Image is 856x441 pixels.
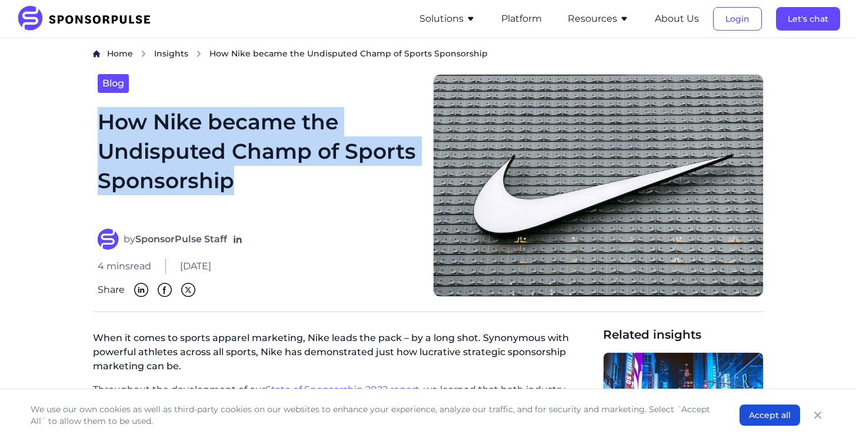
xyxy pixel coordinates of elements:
span: Home [107,48,133,59]
span: Related insights [603,326,764,343]
img: Home [93,50,100,58]
span: [DATE] [180,259,211,273]
p: We use our own cookies as well as third-party cookies on our websites to enhance your experience,... [31,403,716,427]
p: When it comes to sports apparel marketing, Nike leads the pack – by a long shot. Synonymous with ... [93,326,594,383]
span: 4 mins read [98,259,151,273]
span: by [124,232,227,246]
img: Linkedin [134,283,148,297]
button: About Us [655,12,699,26]
iframe: Chat Widget [797,385,856,441]
img: chevron right [195,50,202,58]
a: Home [107,48,133,60]
span: Share [98,283,125,297]
button: Resources [568,12,629,26]
p: Throughout the development of our , we learned that both industry insiders and consumers alike co... [93,383,594,439]
a: State of Sponsorship 2022 report [265,384,419,395]
img: SponsorPulse [16,6,159,32]
span: How Nike became the Undisputed Champ of Sports Sponsorship [209,48,488,59]
img: When asked which brands lead sport marketing creativity, Nike rose to the top. Find out how the b... [433,74,764,297]
img: Twitter [181,283,195,297]
img: chevron right [140,50,147,58]
a: Blog [98,74,129,93]
img: SponsorPulse Staff [98,229,119,250]
button: Let's chat [776,7,840,31]
button: Accept all [740,405,800,426]
a: Insights [154,48,188,60]
span: Insights [154,48,188,59]
a: Follow on LinkedIn [232,233,244,245]
a: Let's chat [776,14,840,24]
a: Platform [501,14,542,24]
a: Login [713,14,762,24]
img: Facebook [158,283,172,297]
button: Solutions [419,12,475,26]
a: About Us [655,14,699,24]
button: Platform [501,12,542,26]
button: Login [713,7,762,31]
h1: How Nike became the Undisputed Champ of Sports Sponsorship [98,107,419,215]
strong: SponsorPulse Staff [135,233,227,245]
